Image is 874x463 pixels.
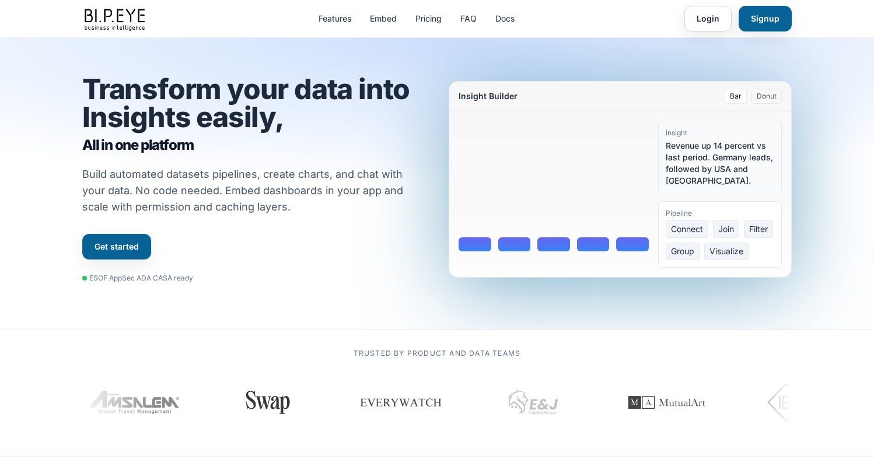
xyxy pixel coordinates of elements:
[666,220,708,238] span: Connect
[666,140,774,187] div: Revenue up 14 percent vs last period. Germany leads, followed by USA and [GEOGRAPHIC_DATA].
[82,136,425,155] span: All in one platform
[240,391,295,414] img: Swap
[666,128,774,138] div: Insight
[666,209,774,218] div: Pipeline
[459,90,518,102] div: Insight Builder
[505,373,563,432] img: EJ Capital
[460,13,477,24] a: FAQ
[751,89,782,104] button: Donut
[666,243,700,260] span: Group
[614,373,719,432] img: MutualArt
[82,349,792,358] p: Trusted by product and data teams
[82,234,151,259] a: Get started
[370,13,397,24] a: Embed
[767,379,833,426] img: IBI
[704,243,749,260] span: Visualize
[82,75,425,155] h1: Transform your data into Insights easily,
[359,385,443,420] img: Everywatch
[725,89,747,104] button: Bar
[495,13,515,24] a: Docs
[713,220,739,238] span: Join
[319,13,351,24] a: Features
[459,121,649,251] div: Bar chart
[684,6,732,31] a: Login
[89,391,181,414] img: Amsalem
[82,166,418,215] p: Build automated datasets pipelines, create charts, and chat with your data. No code needed. Embed...
[744,220,773,238] span: Filter
[415,13,442,24] a: Pricing
[739,6,792,31] a: Signup
[82,6,149,32] img: bipeye-logo
[82,273,193,283] div: ESOF AppSec ADA CASA ready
